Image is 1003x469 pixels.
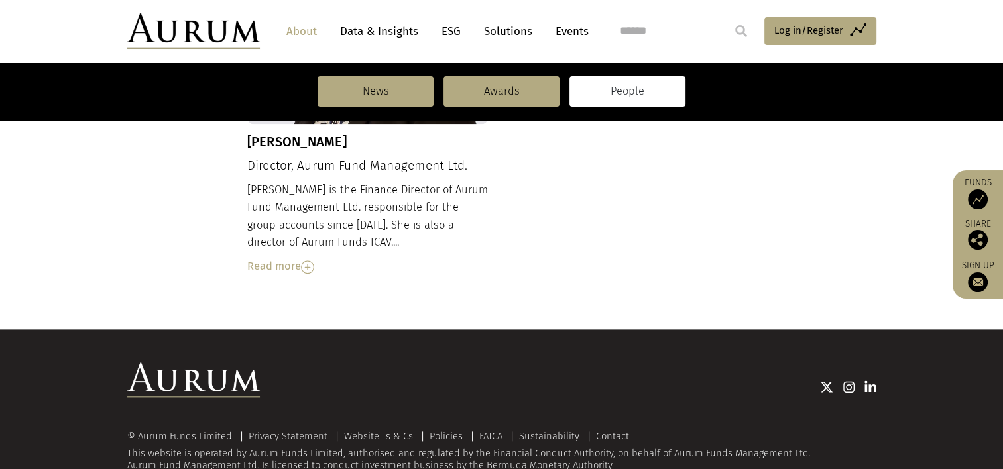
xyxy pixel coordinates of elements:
[764,17,876,45] a: Log in/Register
[820,380,833,393] img: Twitter icon
[435,19,467,44] a: ESG
[968,189,988,209] img: Access Funds
[549,19,589,44] a: Events
[430,430,463,442] a: Policies
[247,182,489,276] div: [PERSON_NAME] is the Finance Director of Aurum Fund Management Ltd. responsible for the group acc...
[301,260,314,274] img: Read More
[247,258,489,275] div: Read more
[127,431,239,441] div: © Aurum Funds Limited
[519,430,579,442] a: Sustainability
[127,362,260,398] img: Aurum Logo
[959,260,996,292] a: Sign up
[127,13,260,49] img: Aurum
[333,19,425,44] a: Data & Insights
[280,19,324,44] a: About
[596,430,629,442] a: Contact
[318,76,434,107] a: News
[968,272,988,292] img: Sign up to our newsletter
[959,219,996,250] div: Share
[569,76,685,107] a: People
[477,19,539,44] a: Solutions
[843,380,855,393] img: Instagram icon
[249,430,327,442] a: Privacy Statement
[959,177,996,209] a: Funds
[864,380,876,393] img: Linkedin icon
[247,134,489,150] h3: [PERSON_NAME]
[247,158,489,174] h4: Director, Aurum Fund Management Ltd.
[479,430,502,442] a: FATCA
[774,23,843,38] span: Log in/Register
[344,430,413,442] a: Website Ts & Cs
[968,230,988,250] img: Share this post
[443,76,560,107] a: Awards
[728,18,754,44] input: Submit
